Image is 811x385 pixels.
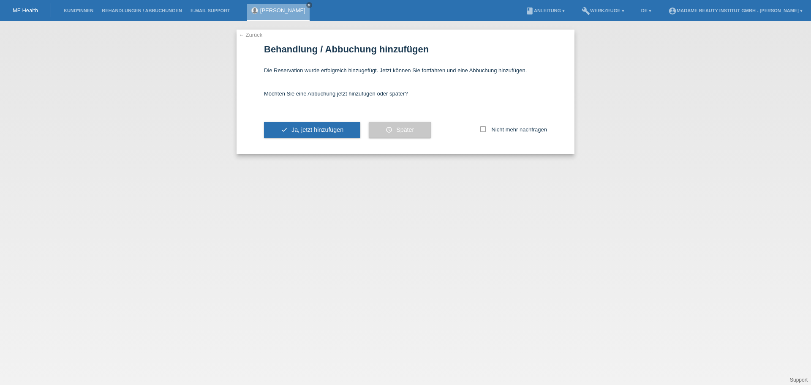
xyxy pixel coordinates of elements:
[396,126,414,133] span: Später
[186,8,234,13] a: E-Mail Support
[582,7,590,15] i: build
[664,8,807,13] a: account_circleMadame Beauty Institut GmbH - [PERSON_NAME] ▾
[577,8,629,13] a: buildWerkzeuge ▾
[264,82,547,105] div: Möchten Sie eine Abbuchung jetzt hinzufügen oder später?
[98,8,186,13] a: Behandlungen / Abbuchungen
[260,7,305,14] a: [PERSON_NAME]
[13,7,38,14] a: MF Health
[264,122,360,138] button: check Ja, jetzt hinzufügen
[369,122,431,138] button: schedule Später
[264,59,547,82] div: Die Reservation wurde erfolgreich hinzugefügt. Jetzt können Sie fortfahren und eine Abbuchung hin...
[264,44,547,55] h1: Behandlung / Abbuchung hinzufügen
[291,126,343,133] span: Ja, jetzt hinzufügen
[521,8,569,13] a: bookAnleitung ▾
[239,32,262,38] a: ← Zurück
[386,126,392,133] i: schedule
[307,3,311,7] i: close
[637,8,656,13] a: DE ▾
[480,126,547,133] label: Nicht mehr nachfragen
[306,2,312,8] a: close
[281,126,288,133] i: check
[790,377,808,383] a: Support
[60,8,98,13] a: Kund*innen
[525,7,534,15] i: book
[668,7,677,15] i: account_circle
